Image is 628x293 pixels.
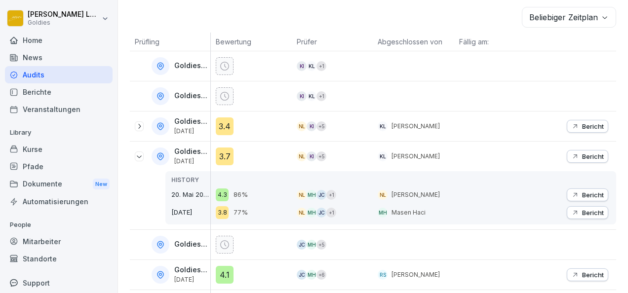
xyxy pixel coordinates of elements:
button: Bericht [567,120,608,133]
p: Goldies FFM 2 [174,147,208,156]
th: Fällig am: [454,33,535,51]
div: MH [307,190,316,200]
p: Goldies Darmstadt [174,92,208,100]
a: Kurse [5,141,113,158]
div: KI [307,121,316,131]
div: JC [297,240,307,250]
p: Abgeschlossen von [378,37,449,47]
div: New [93,179,110,190]
a: News [5,49,113,66]
div: KL [307,91,316,101]
p: 20. Mai 2025 [171,190,210,200]
a: DokumenteNew [5,175,113,193]
p: 86% [234,190,248,200]
div: KI [297,61,307,71]
p: [PERSON_NAME] Loska [28,10,100,19]
p: Goldies [GEOGRAPHIC_DATA] [174,62,208,70]
div: + 5 [316,121,326,131]
a: Mitarbeiter [5,233,113,250]
p: [PERSON_NAME] [392,270,440,279]
div: + 5 [316,151,326,161]
button: Bericht [567,150,608,163]
p: Masen Haci [392,208,426,217]
a: Standorte [5,250,113,267]
a: Berichte [5,83,113,101]
div: 3.4 [216,117,234,135]
p: HISTORY [171,176,210,184]
div: JC [316,190,326,200]
p: [PERSON_NAME] [392,152,440,161]
div: NL [297,151,307,161]
div: MH [307,208,316,218]
div: RS [378,270,388,280]
div: KI [307,151,316,161]
a: Home [5,32,113,49]
button: Bericht [567,206,608,219]
div: Dokumente [5,175,113,193]
div: KI [297,91,307,101]
div: 3.7 [216,147,234,165]
p: Bericht [582,122,604,130]
p: Bewertung [216,37,287,47]
p: Goldies [GEOGRAPHIC_DATA] [174,240,208,249]
a: Veranstaltungen [5,101,113,118]
p: [DATE] [174,158,208,165]
p: Bericht [582,152,604,160]
div: NL [297,121,307,131]
div: NL [297,208,307,218]
button: Bericht [567,188,608,201]
p: [DATE] [174,128,208,135]
div: 3.8 [216,206,229,219]
p: Bericht [582,209,604,217]
p: [PERSON_NAME] [392,190,440,199]
p: [DATE] [171,208,210,218]
th: Prüfer [292,33,373,51]
div: NL [297,190,307,200]
div: 4.1 [216,266,234,284]
p: 77% [234,208,248,218]
div: NL [378,190,388,200]
p: Bericht [582,191,604,199]
div: + 5 [316,240,326,250]
div: KL [378,151,388,161]
a: Audits [5,66,113,83]
div: MH [378,208,388,218]
div: + 1 [326,208,336,218]
a: Pfade [5,158,113,175]
div: KL [307,61,316,71]
div: JC [316,208,326,218]
div: + 1 [316,61,326,71]
p: [PERSON_NAME] [392,122,440,131]
div: Support [5,274,113,292]
div: + 1 [326,190,336,200]
div: MH [307,240,316,250]
button: Bericht [567,268,608,281]
div: KL [378,121,388,131]
div: 4.3 [216,188,229,201]
div: + 1 [316,91,326,101]
p: Bericht [582,271,604,279]
p: Goldies Friedrichshain [174,266,208,274]
div: JC [297,270,307,280]
p: Prüfling [135,37,205,47]
p: People [5,217,113,233]
p: Library [5,125,113,141]
p: Goldies [GEOGRAPHIC_DATA] [174,117,208,126]
p: Goldies [28,19,100,26]
p: [DATE] [174,276,208,283]
a: Automatisierungen [5,193,113,210]
div: MH [307,270,316,280]
div: + 6 [316,270,326,280]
